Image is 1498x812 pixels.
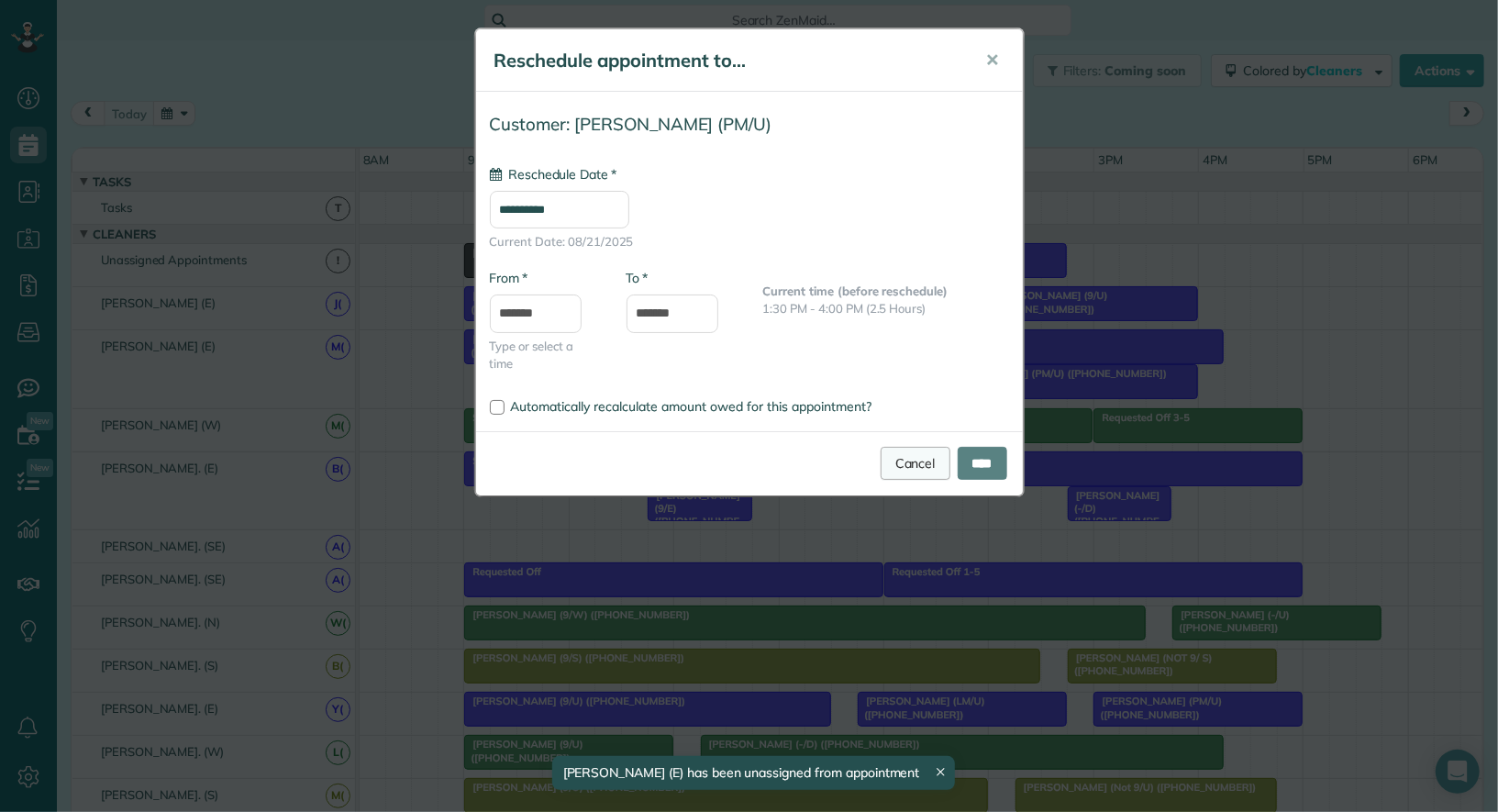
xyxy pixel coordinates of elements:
[986,50,1000,71] span: ✕
[511,398,872,415] span: Automatically recalculate amount owed for this appointment?
[627,269,648,287] label: To
[490,269,527,287] label: From
[490,115,1009,134] h4: Customer: [PERSON_NAME] (PM/U)
[763,284,949,298] b: Current time (before reschedule)
[881,447,950,480] a: Cancel
[551,756,954,790] div: [PERSON_NAME] (E) has been unassigned from appointment
[490,165,616,184] label: Reschedule Date
[494,48,960,73] h5: Reschedule appointment to...
[490,233,1009,250] span: Current Date: 08/21/2025
[490,338,599,373] span: Type or select a time
[763,300,1009,317] p: 1:30 PM - 4:00 PM (2.5 Hours)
